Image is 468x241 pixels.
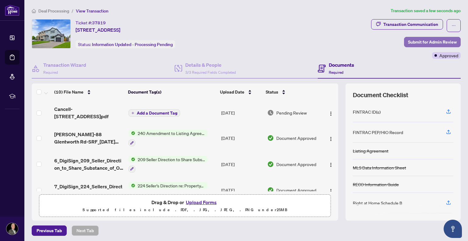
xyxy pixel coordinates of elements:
[353,200,402,206] div: Right at Home Schedule B
[129,182,207,199] button: Status Icon224 Seller's Direction re: Property/Offers - Important Information for Seller Acknowle...
[353,147,388,154] div: Listing Agreement
[54,131,123,145] span: [PERSON_NAME]-88 Glentworth Rd-SRF_[DATE] 12_38_13.pdf
[92,20,106,26] span: 37819
[43,206,327,214] p: Supported files include .PDF, .JPG, .JPEG, .PNG under 25 MB
[267,187,274,193] img: Document Status
[131,112,134,115] span: plus
[219,101,265,125] td: [DATE]
[43,61,86,69] h4: Transaction Wizard
[267,109,274,116] img: Document Status
[218,83,263,101] th: Upload Date
[54,89,83,95] span: (10) File Name
[220,89,244,95] span: Upload Date
[328,189,333,193] img: Logo
[38,8,69,14] span: Deal Processing
[52,83,126,101] th: (10) File Name
[126,83,218,101] th: Document Tag(s)
[135,130,207,136] span: 240 Amendment to Listing Agreement - Authority to Offer for Sale Price Change/Extension/Amendment(s)
[43,70,58,75] span: Required
[39,195,331,217] span: Drag & Drop orUpload FormsSupported files include .PDF, .JPG, .JPEG, .PNG under25MB
[326,185,336,195] button: Logo
[219,177,265,204] td: [DATE]
[184,198,218,206] button: Upload Forms
[452,23,456,28] span: ellipsis
[135,182,207,189] span: 224 Seller's Direction re: Property/Offers - Important Information for Seller Acknowledgement
[439,52,458,59] span: Approved
[326,133,336,143] button: Logo
[129,130,135,136] img: Status Icon
[129,130,207,146] button: Status Icon240 Amendment to Listing Agreement - Authority to Offer for Sale Price Change/Extensio...
[353,108,381,115] div: FINTRAC ID(s)
[276,109,307,116] span: Pending Review
[185,70,236,75] span: 3/3 Required Fields Completed
[328,111,333,116] img: Logo
[5,5,19,16] img: logo
[266,89,278,95] span: Status
[326,108,336,118] button: Logo
[185,61,236,69] h4: Details & People
[129,109,180,117] button: Add a Document Tag
[276,161,316,168] span: Document Approved
[329,61,354,69] h4: Documents
[383,19,438,29] div: Transaction Communication
[404,37,461,47] button: Submit for Admin Review
[92,42,173,47] span: Information Updated - Processing Pending
[371,19,443,30] button: Transaction Communication
[6,223,18,235] img: Profile Icon
[219,151,265,177] td: [DATE]
[137,111,177,115] span: Add a Document Tag
[54,183,123,197] span: 7_DigiSign_224_Sellers_Direction_re__Property_Offers_-_Important_Information_for_Seller_Acknowled...
[32,225,67,236] button: Previous Tab
[54,105,123,120] span: Cancell-[STREET_ADDRESS]pdf
[353,129,403,136] div: FINTRAC PEP/HIO Record
[391,7,461,14] article: Transaction saved a few seconds ago
[32,19,70,48] img: IMG-C12194205_1.jpg
[76,26,120,34] span: [STREET_ADDRESS]
[151,198,218,206] span: Drag & Drop or
[328,162,333,167] img: Logo
[353,181,399,188] div: RECO Information Guide
[129,182,135,189] img: Status Icon
[263,83,320,101] th: Status
[135,156,207,163] span: 209 Seller Direction to Share Substance of Offers
[219,125,265,151] td: [DATE]
[276,187,316,193] span: Document Approved
[267,135,274,141] img: Document Status
[76,8,108,14] span: View Transaction
[353,164,406,171] div: MLS Data Information Sheet
[32,9,36,13] span: home
[129,156,135,163] img: Status Icon
[72,7,73,14] li: /
[129,156,207,172] button: Status Icon209 Seller Direction to Share Substance of Offers
[37,226,62,236] span: Previous Tab
[267,161,274,168] img: Document Status
[328,136,333,141] img: Logo
[276,135,316,141] span: Document Approved
[54,157,123,172] span: 6_DigiSign_209_Seller_Direction_to_Share_Substance_of_Offers_-_PropTx-[PERSON_NAME].pdf
[76,19,106,26] div: Ticket #:
[408,37,457,47] span: Submit for Admin Review
[76,40,175,48] div: Status:
[329,70,343,75] span: Required
[326,159,336,169] button: Logo
[353,91,408,99] span: Document Checklist
[72,225,99,236] button: Next Tab
[444,220,462,238] button: Open asap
